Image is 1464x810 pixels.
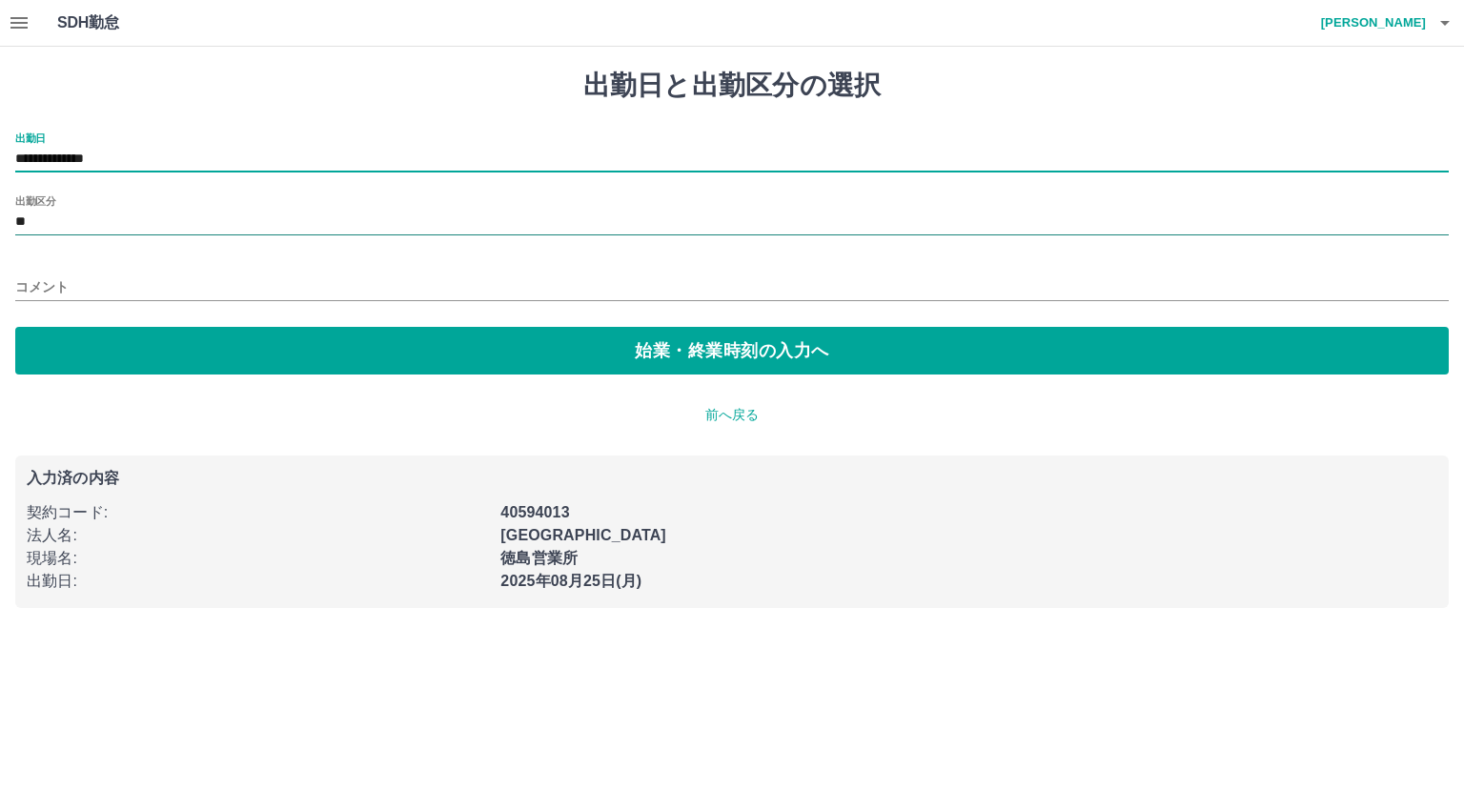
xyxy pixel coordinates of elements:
h1: 出勤日と出勤区分の選択 [15,70,1449,102]
label: 出勤日 [15,131,46,145]
p: 前へ戻る [15,405,1449,425]
b: 徳島営業所 [500,550,578,566]
p: 入力済の内容 [27,471,1437,486]
b: 2025年08月25日(月) [500,573,641,589]
b: [GEOGRAPHIC_DATA] [500,527,666,543]
p: 現場名 : [27,547,489,570]
button: 始業・終業時刻の入力へ [15,327,1449,375]
label: 出勤区分 [15,193,55,208]
b: 40594013 [500,504,569,520]
p: 出勤日 : [27,570,489,593]
p: 契約コード : [27,501,489,524]
p: 法人名 : [27,524,489,547]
